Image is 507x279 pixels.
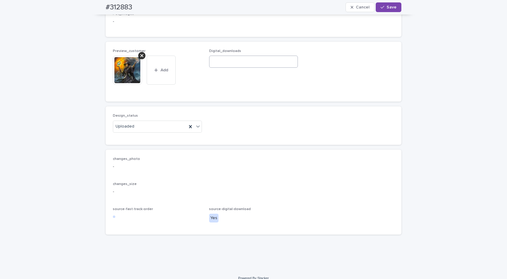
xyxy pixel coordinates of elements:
[147,56,176,85] button: Add
[209,214,218,222] div: Yes
[346,2,375,12] button: Cancel
[116,123,134,130] span: Uploaded
[387,5,397,9] span: Save
[161,68,168,72] span: Add
[113,182,137,186] span: changes_size
[209,49,241,53] span: Digital_downloads
[113,49,145,53] span: Preview_customer
[356,5,369,9] span: Cancel
[376,2,401,12] button: Save
[113,164,394,170] p: -
[113,157,140,161] span: changes_photo
[113,12,134,16] span: Pet_Images
[113,207,153,211] span: source-fast-track-order
[113,114,138,118] span: Design_status
[106,3,132,12] h2: #312883
[113,189,394,195] p: -
[113,18,394,25] p: -
[209,207,251,211] span: source-digital-download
